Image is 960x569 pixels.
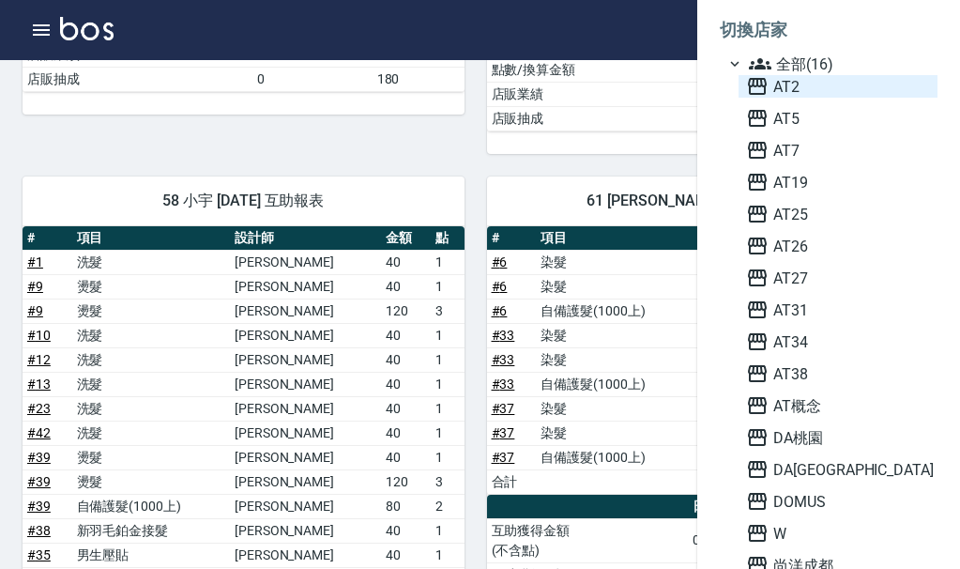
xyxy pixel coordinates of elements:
[746,235,930,257] span: AT26
[746,458,930,481] span: DA[GEOGRAPHIC_DATA]
[746,299,930,321] span: AT31
[746,171,930,193] span: AT19
[746,522,930,545] span: W
[720,8,937,53] li: 切換店家
[749,53,930,75] span: 全部(16)
[746,107,930,130] span: AT5
[746,331,930,353] span: AT34
[746,394,930,417] span: AT概念
[746,139,930,161] span: AT7
[746,362,930,385] span: AT38
[746,426,930,449] span: DA桃園
[746,203,930,225] span: AT25
[746,267,930,289] span: AT27
[746,490,930,513] span: DOMUS
[746,75,930,98] span: AT2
